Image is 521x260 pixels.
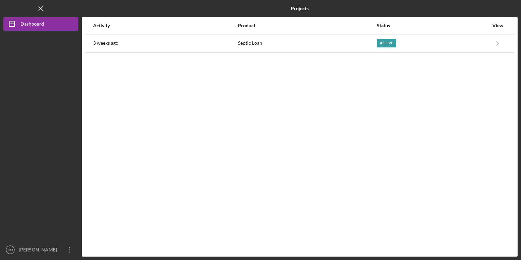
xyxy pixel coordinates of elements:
[377,23,489,28] div: Status
[489,23,506,28] div: View
[8,248,13,252] text: CM
[93,40,118,46] time: 2025-08-04 23:40
[17,243,61,258] div: [PERSON_NAME]
[238,23,376,28] div: Product
[93,23,237,28] div: Activity
[238,35,376,52] div: Septic Loan
[20,17,44,32] div: Dashboard
[3,243,78,257] button: CM[PERSON_NAME]
[3,17,78,31] button: Dashboard
[377,39,396,47] div: Active
[291,6,309,11] b: Projects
